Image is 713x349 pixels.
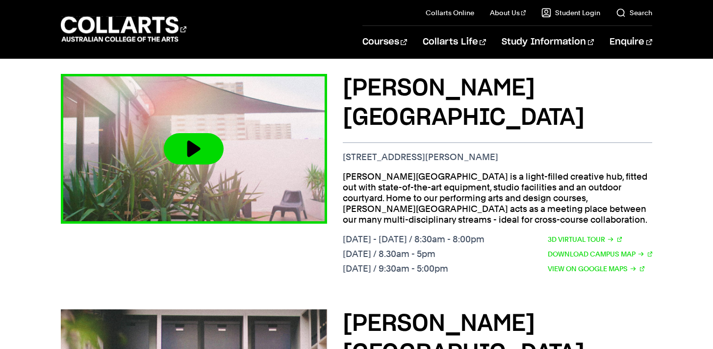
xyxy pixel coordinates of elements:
[343,249,484,259] p: [DATE] / 8.30am - 5pm
[490,8,526,18] a: About Us
[343,74,653,133] h3: [PERSON_NAME][GEOGRAPHIC_DATA]
[548,263,645,274] a: View on Google Maps
[423,26,486,58] a: Collarts Life
[343,234,484,245] p: [DATE] - [DATE] / 8:30am - 8:00pm
[541,8,600,18] a: Student Login
[343,171,653,225] p: [PERSON_NAME][GEOGRAPHIC_DATA] is a light-filled creative hub, fitted out with state-of-the-art e...
[610,26,652,58] a: Enquire
[426,8,474,18] a: Collarts Online
[343,263,484,274] p: [DATE] / 9:30am - 5:00pm
[502,26,594,58] a: Study Information
[548,249,653,259] a: Download Campus Map
[616,8,652,18] a: Search
[343,152,653,163] p: [STREET_ADDRESS][PERSON_NAME]
[548,234,622,245] a: 3D Virtual Tour
[362,26,407,58] a: Courses
[61,15,186,43] div: Go to homepage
